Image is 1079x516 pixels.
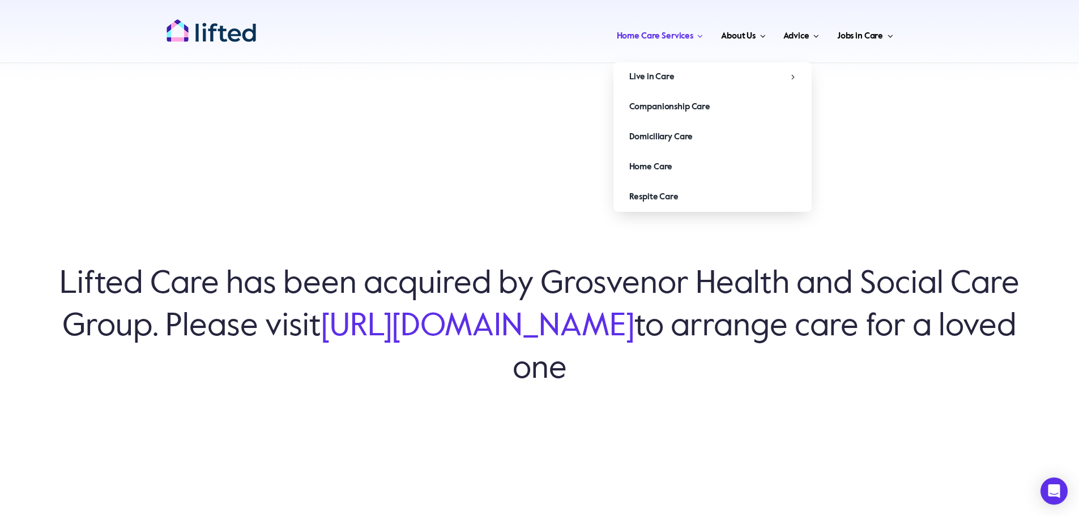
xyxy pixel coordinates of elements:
span: Respite Care [629,188,679,206]
span: Jobs in Care [837,27,883,45]
span: Live in Care [629,68,675,86]
a: [URL][DOMAIN_NAME] [321,311,634,343]
a: Respite Care [613,182,812,212]
a: Jobs in Care [834,17,897,51]
a: Home Care [613,152,812,182]
span: About Us [721,27,756,45]
a: Home Care Services [613,17,707,51]
a: Advice [780,17,822,51]
a: Companionship Care [613,92,812,122]
a: lifted-logo [166,19,257,30]
span: Domiciliary Care [629,128,693,146]
nav: Main Menu [293,17,897,51]
a: Domiciliary Care [613,122,812,152]
span: Home Care Services [617,27,693,45]
div: Open Intercom Messenger [1040,477,1068,505]
span: Companionship Care [629,98,710,116]
span: Home Care [629,158,673,176]
span: Advice [783,27,809,45]
h6: Lifted Care has been acquired by Grosvenor Health and Social Care Group. Please visit to arrange ... [57,263,1022,391]
a: Live in Care [613,62,812,92]
a: About Us [718,17,769,51]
